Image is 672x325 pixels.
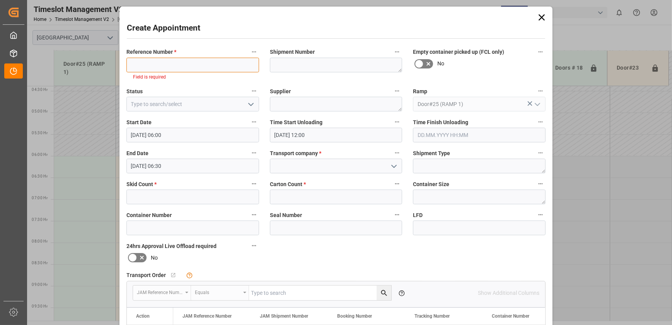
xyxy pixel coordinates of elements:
span: Time Start Unloading [270,118,322,127]
button: open menu [244,98,256,110]
button: Start Date [249,117,259,127]
span: Transport company [270,149,321,157]
input: Type to search [249,286,391,300]
span: JAM Shipment Number [260,313,308,319]
input: Type to search/select [413,97,546,111]
div: Equals [195,287,240,296]
button: open menu [531,98,542,110]
span: No [437,60,444,68]
button: Shipment Type [536,148,546,158]
button: 24hrs Approval Live Offload required [249,241,259,251]
button: Status [249,86,259,96]
span: Ramp [413,87,427,96]
button: Shipment Number [392,47,402,57]
span: Container Size [413,180,449,188]
input: DD.MM.YYYY HH:MM [270,128,403,142]
span: Time Finish Unloading [413,118,468,127]
div: Action [136,313,150,319]
span: JAM Reference Number [182,313,232,319]
button: Skid Count * [249,179,259,189]
button: open menu [133,286,191,300]
div: JAM Reference Number [137,287,182,296]
button: Empty container picked up (FCL only) [536,47,546,57]
button: Ramp [536,86,546,96]
span: 24hrs Approval Live Offload required [126,242,217,250]
span: Start Date [126,118,152,127]
span: LFD [413,211,423,219]
span: Skid Count [126,180,157,188]
li: Field is required [133,74,252,80]
span: Container Number [126,211,172,219]
button: Carton Count * [392,179,402,189]
span: Supplier [270,87,291,96]
button: search button [377,286,391,300]
span: Container Number [492,313,529,319]
span: Empty container picked up (FCL only) [413,48,504,56]
span: Status [126,87,143,96]
span: Transport Order [126,271,166,279]
button: Time Start Unloading [392,117,402,127]
span: End Date [126,149,148,157]
button: Seal Number [392,210,402,220]
button: Container Size [536,179,546,189]
span: Seal Number [270,211,302,219]
h2: Create Appointment [127,22,200,34]
input: DD.MM.YYYY HH:MM [126,128,259,142]
input: Type to search/select [126,97,259,111]
button: open menu [388,160,399,172]
input: DD.MM.YYYY HH:MM [413,128,546,142]
span: Carton Count [270,180,306,188]
input: DD.MM.YYYY HH:MM [126,159,259,173]
span: Shipment Number [270,48,315,56]
span: Reference Number [126,48,176,56]
button: Supplier [392,86,402,96]
button: Time Finish Unloading [536,117,546,127]
button: Transport company * [392,148,402,158]
button: open menu [191,286,249,300]
button: LFD [536,210,546,220]
button: Reference Number * [249,47,259,57]
span: Tracking Number [414,313,450,319]
span: Shipment Type [413,149,450,157]
span: Booking Number [337,313,372,319]
button: Container Number [249,210,259,220]
button: End Date [249,148,259,158]
span: No [151,254,158,262]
